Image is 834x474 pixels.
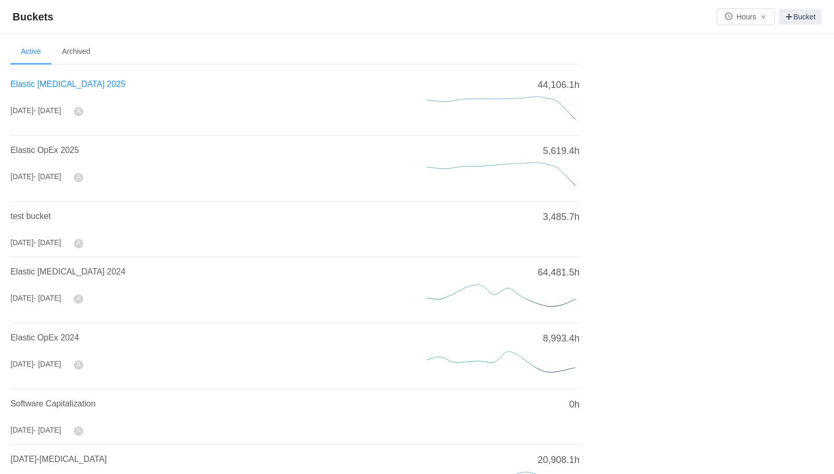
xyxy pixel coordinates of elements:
i: icon: user [76,108,81,114]
span: 64,481.5h [538,266,580,280]
div: [DATE] [10,293,61,304]
div: [DATE] [10,171,61,182]
div: [DATE] [10,237,61,248]
a: test bucket [10,212,51,221]
span: Buckets [13,8,60,25]
div: [DATE] [10,359,61,370]
span: 20,908.1h [538,453,580,467]
span: 8,993.4h [543,332,580,346]
span: 3,485.7h [543,210,580,224]
span: 44,106.1h [538,78,580,92]
a: Elastic [MEDICAL_DATA] 2024 [10,267,126,276]
a: Bucket [779,9,821,25]
span: 0h [569,398,580,412]
a: Software Capitalization [10,399,96,408]
span: - [DATE] [34,426,61,434]
i: icon: user [76,296,81,301]
span: 5,619.4h [543,144,580,158]
span: - [DATE] [34,172,61,181]
a: Elastic OpEx 2024 [10,333,79,342]
div: [DATE] [10,105,61,116]
span: - [DATE] [34,294,61,302]
span: - [DATE] [34,106,61,115]
i: icon: user [76,428,81,433]
a: Elastic [MEDICAL_DATA] 2025 [10,80,126,89]
button: icon: clock-circleHoursicon: down [717,8,775,25]
a: Elastic OpEx 2025 [10,146,79,155]
i: icon: user [76,174,81,180]
li: Archived [51,39,101,64]
div: [DATE] [10,425,61,436]
li: Active [10,39,51,64]
i: icon: user [76,240,81,246]
a: [DATE]-[MEDICAL_DATA] [10,455,107,464]
i: icon: user [76,362,81,367]
span: - [DATE] [34,238,61,247]
span: - [DATE] [34,360,61,368]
